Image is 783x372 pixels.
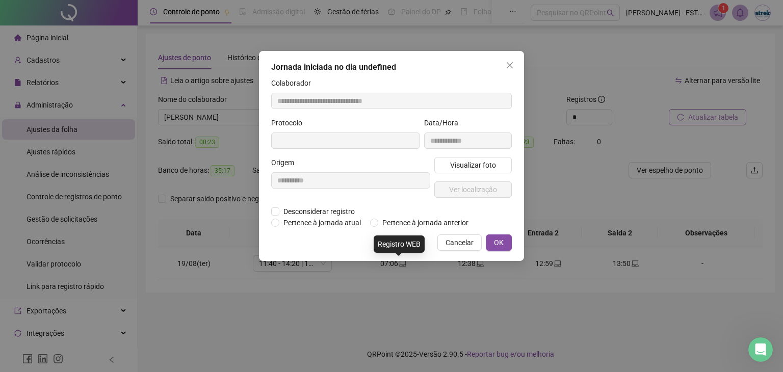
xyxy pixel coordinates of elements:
span: Pertence à jornada atual [279,217,365,228]
button: Visualizar foto [434,157,512,173]
button: Ver localização [434,181,512,198]
span: close [506,61,514,69]
button: Close [502,57,518,73]
label: Protocolo [271,117,309,128]
label: Origem [271,157,301,168]
label: Data/Hora [424,117,465,128]
span: Pertence à jornada anterior [378,217,473,228]
iframe: Intercom live chat [748,337,773,362]
button: OK [486,234,512,251]
span: Cancelar [446,237,474,248]
span: OK [494,237,504,248]
span: Desconsiderar registro [279,206,359,217]
div: Registro WEB [374,235,425,253]
button: Cancelar [437,234,482,251]
span: Visualizar foto [450,160,496,171]
div: Jornada iniciada no dia undefined [271,61,512,73]
label: Colaborador [271,77,318,89]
